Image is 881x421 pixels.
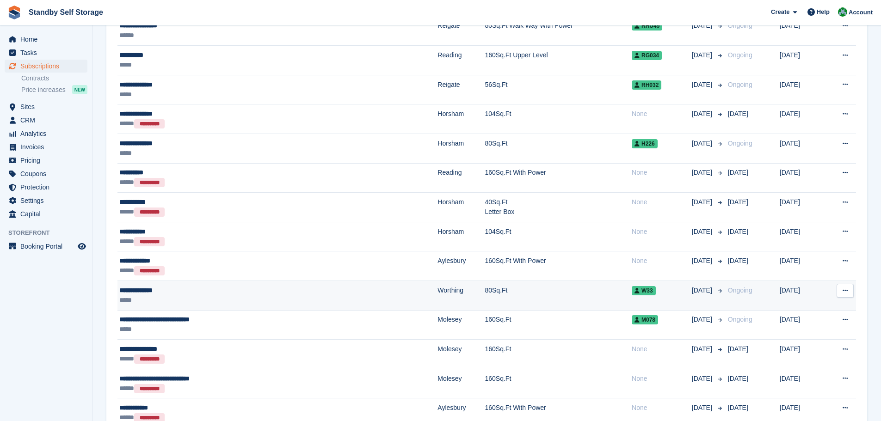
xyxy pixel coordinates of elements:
a: menu [5,33,87,46]
span: Coupons [20,167,76,180]
td: 80Sq.Ft [485,134,632,164]
td: 104Sq.Ft [485,222,632,251]
td: 160Sq.Ft [485,340,632,369]
td: Reading [437,46,485,75]
td: 160Sq.Ft With Power [485,251,632,281]
a: menu [5,140,87,153]
span: Booking Portal [20,240,76,253]
img: stora-icon-8386f47178a22dfd0bd8f6a31ec36ba5ce8667c1dd55bd0f319d3a0aa187defe.svg [7,6,21,19]
td: 160Sq.Ft [485,369,632,398]
span: [DATE] [692,168,714,177]
span: CRM [20,114,76,127]
span: [DATE] [692,403,714,413]
a: menu [5,114,87,127]
a: menu [5,167,87,180]
span: [DATE] [692,139,714,148]
td: Molesey [437,310,485,340]
td: 80Sq.Ft [485,281,632,311]
span: [DATE] [728,257,748,264]
td: [DATE] [780,104,824,134]
span: Price increases [21,85,66,94]
td: [DATE] [780,310,824,340]
td: 80Sq.Ft Walk Way With Power [485,16,632,46]
div: None [632,197,692,207]
span: [DATE] [692,21,714,31]
span: [DATE] [692,315,714,324]
a: Price increases NEW [21,85,87,95]
td: 104Sq.Ft [485,104,632,134]
span: H226 [632,139,658,148]
span: [DATE] [692,109,714,119]
span: [DATE] [692,80,714,90]
span: M078 [632,315,658,324]
td: 160Sq.Ft Upper Level [485,46,632,75]
td: Molesey [437,369,485,398]
div: None [632,227,692,237]
span: [DATE] [692,256,714,266]
span: Sites [20,100,76,113]
span: Tasks [20,46,76,59]
span: RG034 [632,51,662,60]
td: [DATE] [780,134,824,164]
span: Pricing [20,154,76,167]
a: menu [5,207,87,220]
td: [DATE] [780,251,824,281]
span: Ongoing [728,22,752,29]
td: [DATE] [780,281,824,311]
td: Horsham [437,104,485,134]
td: Horsham [437,193,485,222]
span: Ongoing [728,287,752,294]
a: menu [5,60,87,73]
span: Subscriptions [20,60,76,73]
a: Standby Self Storage [25,5,107,20]
span: Ongoing [728,316,752,323]
td: [DATE] [780,46,824,75]
td: [DATE] [780,193,824,222]
td: 160Sq.Ft With Power [485,163,632,193]
span: [DATE] [728,228,748,235]
td: [DATE] [780,16,824,46]
span: Storefront [8,228,92,238]
span: [DATE] [728,404,748,411]
td: Horsham [437,222,485,251]
span: [DATE] [692,227,714,237]
span: Help [817,7,830,17]
a: menu [5,181,87,194]
span: [DATE] [692,197,714,207]
td: 56Sq.Ft [485,75,632,104]
td: Horsham [437,134,485,164]
td: [DATE] [780,75,824,104]
span: [DATE] [692,374,714,384]
td: 40Sq.Ft Letter Box [485,193,632,222]
span: Invoices [20,140,76,153]
span: Protection [20,181,76,194]
span: Analytics [20,127,76,140]
a: menu [5,194,87,207]
div: None [632,109,692,119]
span: Account [849,8,873,17]
span: RHU49 [632,21,662,31]
span: Home [20,33,76,46]
div: None [632,374,692,384]
td: Aylesbury [437,251,485,281]
span: [DATE] [692,50,714,60]
td: [DATE] [780,340,824,369]
span: [DATE] [728,375,748,382]
span: [DATE] [692,344,714,354]
td: [DATE] [780,369,824,398]
a: menu [5,127,87,140]
td: Reigate [437,75,485,104]
a: Preview store [76,241,87,252]
td: Reading [437,163,485,193]
a: menu [5,240,87,253]
div: NEW [72,85,87,94]
span: [DATE] [728,110,748,117]
a: menu [5,46,87,59]
span: Ongoing [728,81,752,88]
span: [DATE] [728,345,748,353]
div: None [632,344,692,354]
td: Molesey [437,340,485,369]
span: Ongoing [728,140,752,147]
span: W33 [632,286,656,295]
div: None [632,168,692,177]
